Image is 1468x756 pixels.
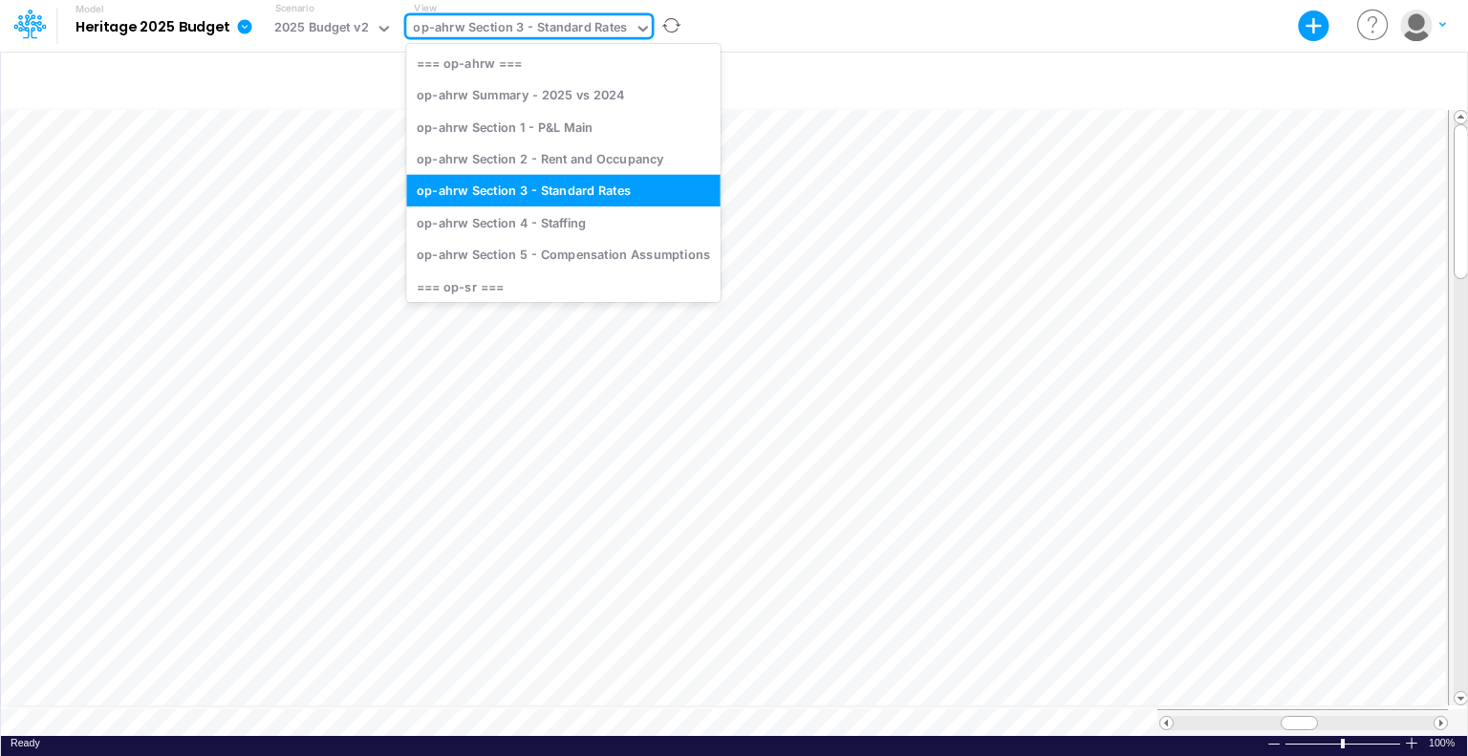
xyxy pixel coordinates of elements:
div: op-ahrw Section 5 - Compensation Assumptions [406,239,720,270]
div: op-ahrw Summary - 2025 vs 2024 [406,79,720,111]
div: Zoom [1284,736,1404,750]
label: Scenario [275,1,314,15]
b: Heritage 2025 Budget [76,19,229,36]
div: op-ahrw Section 2 - Rent and Occupancy [406,142,720,174]
div: Zoom Out [1266,737,1282,751]
label: Model [76,4,104,15]
div: In Ready mode [11,736,40,750]
span: Ready [11,737,40,748]
div: op-ahrw Section 4 - Staffing [406,206,720,238]
div: Zoom level [1429,736,1457,750]
div: Zoom In [1404,736,1419,750]
span: 100% [1429,736,1457,750]
div: op-ahrw Section 1 - P&L Main [406,111,720,142]
div: 2025 Budget v2 [274,18,369,40]
div: === op-sr === [406,270,720,302]
div: Zoom [1341,739,1345,748]
label: View [414,1,436,15]
div: === op-ahrw === [406,47,720,78]
div: op-ahrw Section 3 - Standard Rates [406,175,720,206]
div: op-ahrw Section 3 - Standard Rates [413,18,627,40]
